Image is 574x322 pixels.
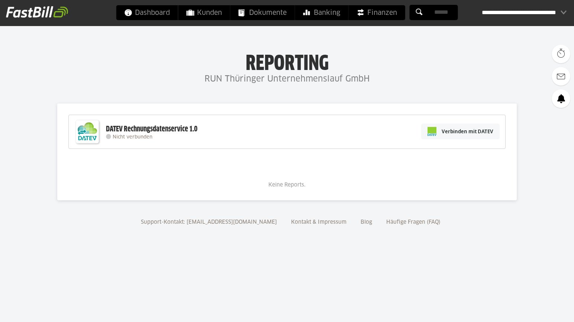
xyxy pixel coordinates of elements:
span: Verbinden mit DATEV [442,128,493,135]
a: Banking [295,5,348,20]
img: pi-datev-logo-farbig-24.svg [428,127,436,136]
iframe: Öffnet ein Widget, in dem Sie weitere Informationen finden [516,300,567,318]
a: Dokumente [230,5,295,20]
span: Nicht verbunden [113,135,152,140]
a: Häufige Fragen (FAQ) [384,220,443,225]
img: fastbill_logo_white.png [6,6,68,18]
span: Banking [303,5,340,20]
img: DATEV-Datenservice Logo [72,117,102,147]
span: Finanzen [357,5,397,20]
a: Kunden [178,5,230,20]
a: Verbinden mit DATEV [421,124,500,139]
a: Finanzen [349,5,405,20]
div: DATEV Rechnungsdatenservice 1.0 [106,124,197,134]
h1: Reporting [74,52,500,72]
span: Dashboard [125,5,170,20]
span: Keine Reports. [268,182,306,188]
span: Dokumente [239,5,287,20]
a: Dashboard [116,5,178,20]
a: Support-Kontakt: [EMAIL_ADDRESS][DOMAIN_NAME] [138,220,280,225]
span: Kunden [187,5,222,20]
a: Kontakt & Impressum [288,220,349,225]
a: Blog [358,220,375,225]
